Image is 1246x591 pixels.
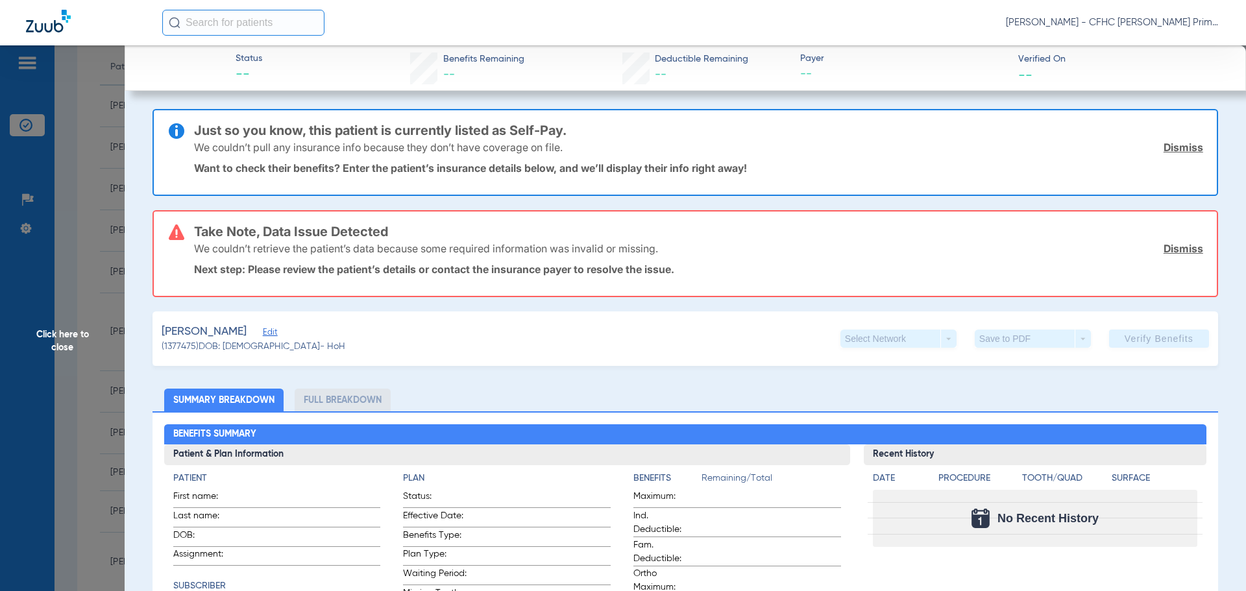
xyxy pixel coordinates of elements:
span: Benefits Type: [403,529,467,546]
h4: Procedure [938,472,1018,485]
h3: Just so you know, this patient is currently listed as Self-Pay. [194,124,1203,137]
span: Remaining/Total [702,472,841,490]
span: Payer [800,52,1007,66]
h4: Benefits [633,472,702,485]
app-breakdown-title: Benefits [633,472,702,490]
span: -- [236,66,262,84]
li: Full Breakdown [295,389,391,411]
h3: Take Note, Data Issue Detected [194,225,1203,238]
p: Next step: Please review the patient’s details or contact the insurance payer to resolve the issue. [194,263,1203,276]
span: (1377475) DOB: [DEMOGRAPHIC_DATA] - HoH [162,340,345,354]
span: Ind. Deductible: [633,509,697,537]
span: Assignment: [173,548,237,565]
app-breakdown-title: Tooth/Quad [1022,472,1108,490]
span: Verified On [1018,53,1225,66]
h4: Patient [173,472,381,485]
h3: Patient & Plan Information [164,444,850,465]
img: Calendar [971,509,990,528]
h2: Benefits Summary [164,424,1207,445]
span: Deductible Remaining [655,53,748,66]
span: Last name: [173,509,237,527]
h4: Surface [1112,472,1197,485]
h4: Tooth/Quad [1022,472,1108,485]
app-breakdown-title: Surface [1112,472,1197,490]
h3: Recent History [864,444,1207,465]
span: Benefits Remaining [443,53,524,66]
span: Fam. Deductible: [633,538,697,566]
span: Edit [263,328,275,340]
li: Summary Breakdown [164,389,284,411]
img: Search Icon [169,17,180,29]
span: [PERSON_NAME] - CFHC [PERSON_NAME] Primary Care Dental [1006,16,1220,29]
span: No Recent History [997,512,1099,525]
span: Status: [403,490,467,507]
app-breakdown-title: Procedure [938,472,1018,490]
p: We couldn’t retrieve the patient’s data because some required information was invalid or missing. [194,242,658,255]
p: We couldn’t pull any insurance info because they don’t have coverage on file. [194,141,563,154]
span: DOB: [173,529,237,546]
span: -- [800,66,1007,82]
span: Maximum: [633,490,697,507]
app-breakdown-title: Date [873,472,927,490]
h4: Plan [403,472,611,485]
a: Dismiss [1164,242,1203,255]
span: Status [236,52,262,66]
span: Effective Date: [403,509,467,527]
img: info-icon [169,123,184,139]
img: Zuub Logo [26,10,71,32]
a: Dismiss [1164,141,1203,154]
span: -- [443,69,455,80]
span: -- [1018,67,1032,81]
span: Waiting Period: [403,567,467,585]
span: Plan Type: [403,548,467,565]
h4: Date [873,472,927,485]
input: Search for patients [162,10,324,36]
p: Want to check their benefits? Enter the patient’s insurance details below, and we’ll display thei... [194,162,1203,175]
span: [PERSON_NAME] [162,324,247,340]
span: First name: [173,490,237,507]
iframe: Chat Widget [1181,529,1246,591]
span: -- [655,69,666,80]
img: error-icon [169,224,184,240]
